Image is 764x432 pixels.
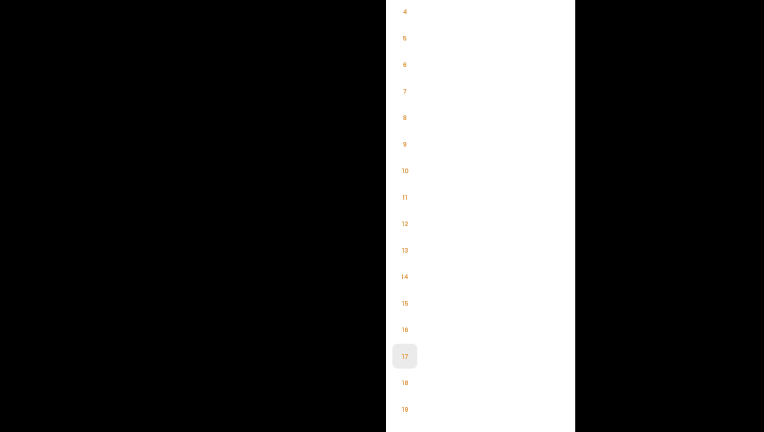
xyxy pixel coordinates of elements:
[392,397,417,422] li: 19
[392,105,417,130] li: 8
[392,132,417,156] li: 9
[392,78,417,103] li: 7
[392,344,417,369] li: 17
[392,52,417,77] li: 6
[392,158,417,183] li: 10
[392,25,417,50] li: 5
[392,370,417,395] li: 18
[392,185,417,210] li: 11
[392,264,417,289] li: 14
[392,211,417,236] li: 12
[392,238,417,263] li: 13
[392,317,417,342] li: 16
[392,291,417,316] li: 15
